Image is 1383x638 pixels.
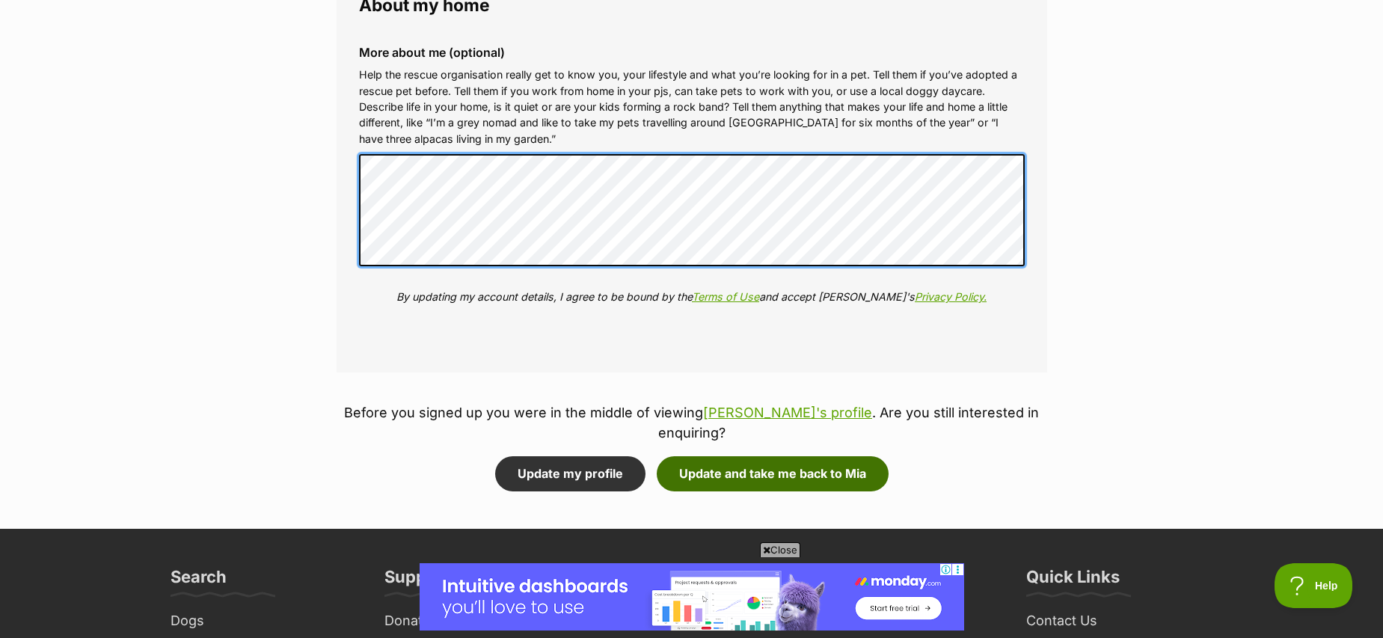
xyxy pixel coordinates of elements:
iframe: Advertisement [420,563,964,631]
span: Close [760,542,800,557]
iframe: Help Scout Beacon - Open [1275,563,1353,608]
a: Dogs [165,610,364,633]
h3: Support [384,566,450,596]
a: Terms of Use [692,290,759,303]
button: Update and take me back to Mia [657,456,889,491]
h3: Quick Links [1026,566,1120,596]
p: Before you signed up you were in the middle of viewing . Are you still interested in enquiring? [337,402,1047,443]
a: Donate [378,610,577,633]
button: Update my profile [495,456,645,491]
label: More about me (optional) [359,46,1025,59]
p: Help the rescue organisation really get to know you, your lifestyle and what you’re looking for i... [359,67,1025,147]
a: Privacy Policy. [915,290,987,303]
p: By updating my account details, I agree to be bound by the and accept [PERSON_NAME]'s [359,289,1025,304]
a: [PERSON_NAME]'s profile [703,405,872,420]
a: Contact Us [1020,610,1219,633]
h3: Search [171,566,227,596]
